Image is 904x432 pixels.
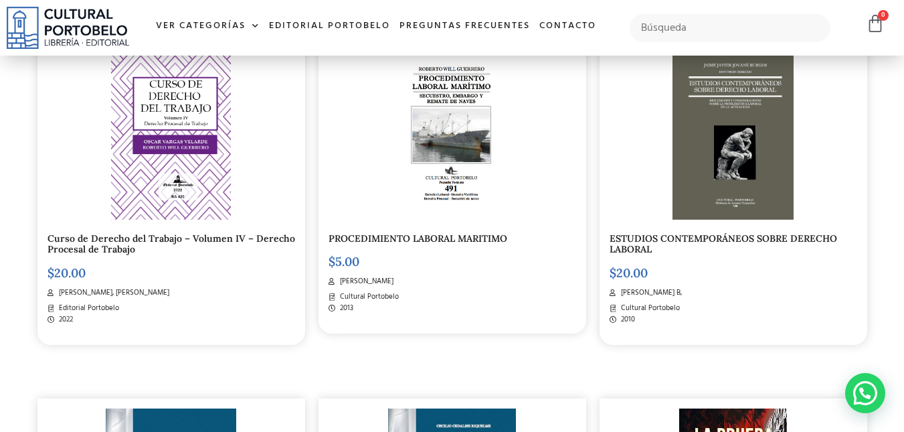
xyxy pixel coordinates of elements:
[56,314,73,326] span: 2022
[610,265,616,281] span: $
[618,287,682,299] span: [PERSON_NAME] B,
[48,265,86,281] bdi: 20.00
[672,47,793,220] img: Screen_Shot_2018-11-12_at_10.15.27_AM-2.png
[264,12,395,41] a: Editorial Portobelo
[56,303,119,314] span: Editorial Portobelo
[337,303,353,314] span: 2013
[329,254,335,269] span: $
[111,47,231,220] img: Ba-420.png
[396,47,509,220] img: 491-1.png
[878,10,889,21] span: 0
[535,12,601,41] a: Contacto
[866,14,885,33] a: 0
[329,254,359,269] bdi: 5.00
[56,287,169,299] span: [PERSON_NAME], [PERSON_NAME]
[48,232,295,256] a: Curso de Derecho del Trabajo – Volumen IV – Derecho Procesal de Trabajo
[610,265,648,281] bdi: 20.00
[610,232,837,256] a: ESTUDIOS CONTEMPORÁNEOS SOBRE DERECHO LABORAL
[337,276,393,287] span: [PERSON_NAME]
[151,12,264,41] a: Ver Categorías
[630,14,831,42] input: Búsqueda
[395,12,535,41] a: Preguntas frecuentes
[329,232,507,244] a: PROCEDIMIENTO LABORAL MARITIMO
[48,265,54,281] span: $
[618,303,680,314] span: Cultural Portobelo
[618,314,635,326] span: 2010
[337,291,399,303] span: Cultural Portobelo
